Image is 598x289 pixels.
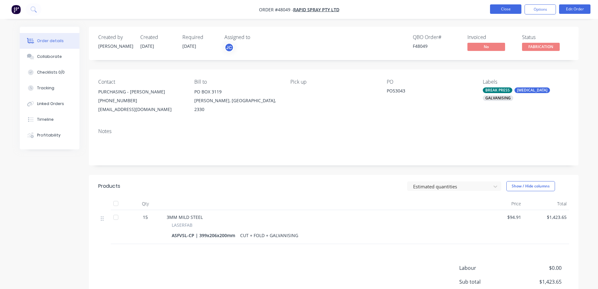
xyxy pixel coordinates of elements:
span: Sub total [459,278,515,286]
span: FABRICATION [522,43,560,51]
div: Pick up [290,79,376,85]
div: Labels [483,79,569,85]
span: [DATE] [182,43,196,49]
div: Contact [98,79,184,85]
div: Notes [98,128,569,134]
div: ASFVSL-CP | 399x206x200mm [172,231,238,240]
div: Products [98,182,120,190]
div: Status [522,34,569,40]
span: No [467,43,505,51]
span: $1,423.65 [515,278,561,286]
div: Checklists 0/0 [37,69,65,75]
button: JC [224,43,234,52]
div: Created by [98,34,133,40]
button: Edit Order [559,4,590,14]
div: PURCHASING - [PERSON_NAME] [98,87,184,96]
div: [PERSON_NAME] [98,43,133,49]
div: [PHONE_NUMBER] [98,96,184,105]
div: [PERSON_NAME], [GEOGRAPHIC_DATA], 2330 [194,96,280,114]
button: Linked Orders [20,96,79,112]
div: CUT + FOLD + GALVANISING [238,231,301,240]
div: Qty [127,197,164,210]
div: Price [478,197,524,210]
div: BREAK PRESS [483,87,512,93]
div: GALVANISING [483,95,513,101]
span: Order #48049 - [259,7,293,13]
span: $0.00 [515,264,561,272]
span: 15 [143,214,148,220]
button: Checklists 0/0 [20,64,79,80]
span: 3MM MILD STEEL [167,214,203,220]
button: Options [525,4,556,14]
div: Created [140,34,175,40]
span: [DATE] [140,43,154,49]
div: Tracking [37,85,54,91]
div: Total [524,197,569,210]
div: F48049 [413,43,460,49]
img: Factory [11,5,21,14]
div: QBO Order # [413,34,460,40]
button: Profitability [20,127,79,143]
button: Tracking [20,80,79,96]
button: Collaborate [20,49,79,64]
button: Show / Hide columns [506,181,555,191]
div: Collaborate [37,54,62,59]
div: PO [387,79,473,85]
div: Timeline [37,117,54,122]
div: PO BOX 3119[PERSON_NAME], [GEOGRAPHIC_DATA], 2330 [194,87,280,114]
span: $94.91 [481,214,521,220]
div: PURCHASING - [PERSON_NAME][PHONE_NUMBER][EMAIL_ADDRESS][DOMAIN_NAME] [98,87,184,114]
button: FABRICATION [522,43,560,52]
div: Linked Orders [37,101,64,107]
div: Required [182,34,217,40]
div: [EMAIL_ADDRESS][DOMAIN_NAME] [98,105,184,114]
div: Invoiced [467,34,514,40]
div: [MEDICAL_DATA] [514,87,550,93]
div: Profitability [37,132,61,138]
a: RAPID SPRAY Pty Ltd [293,7,339,13]
button: Timeline [20,112,79,127]
button: Order details [20,33,79,49]
div: Assigned to [224,34,287,40]
div: PO53043 [387,87,465,96]
span: LASERFAB [172,222,192,228]
div: PO BOX 3119 [194,87,280,96]
div: Order details [37,38,64,44]
span: $1,423.65 [526,214,567,220]
button: Close [490,4,521,14]
div: Bill to [194,79,280,85]
span: Labour [459,264,515,272]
